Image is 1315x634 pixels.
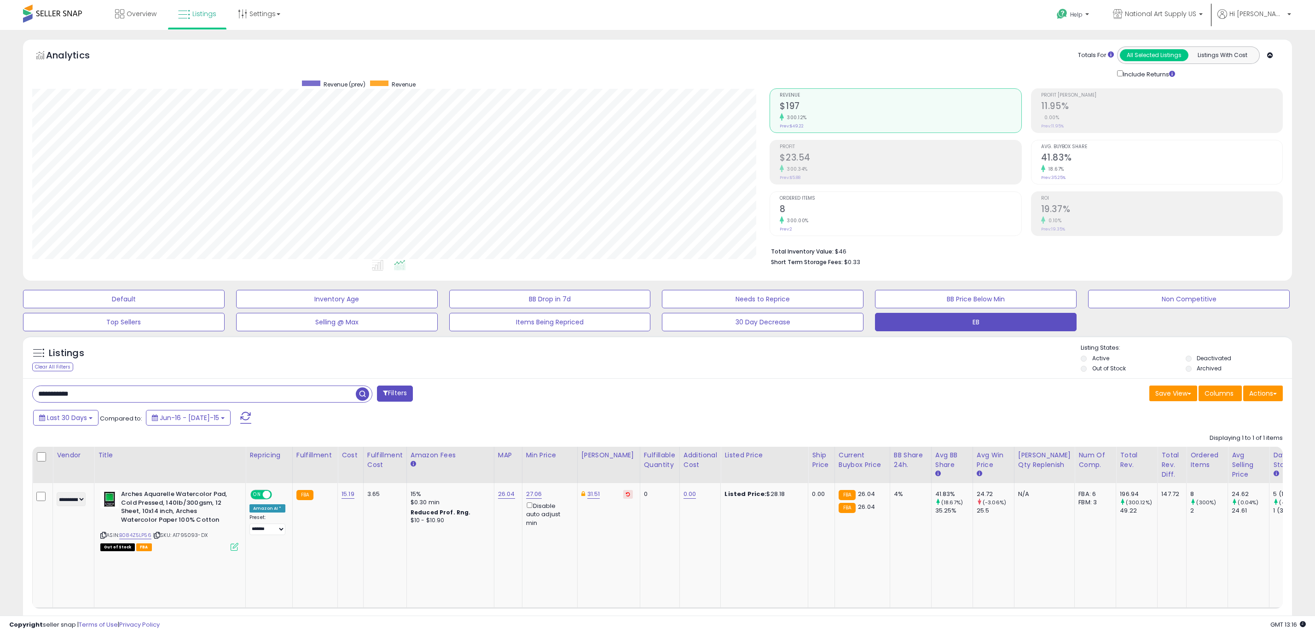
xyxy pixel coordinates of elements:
div: Cost [342,450,359,460]
div: Title [98,450,242,460]
span: Overview [127,9,156,18]
div: 4% [894,490,924,498]
div: Ordered Items [1190,450,1224,470]
a: 0.00 [684,490,696,499]
h2: 8 [780,204,1021,216]
div: Preset: [249,514,285,535]
small: 0.00% [1041,114,1060,121]
h2: $197 [780,101,1021,113]
label: Deactivated [1197,354,1231,362]
a: Help [1049,1,1098,30]
small: (300%) [1196,499,1216,506]
div: 24.61 [1232,507,1269,515]
label: Active [1092,354,1109,362]
small: (300.12%) [1126,499,1152,506]
div: Totals For [1078,51,1114,60]
button: Last 30 Days [33,410,98,426]
div: MAP [498,450,518,460]
div: FBA: 6 [1078,490,1109,498]
button: Filters [377,386,413,402]
div: 15% [411,490,487,498]
small: (400%) [1279,499,1299,506]
button: Top Sellers [23,313,225,331]
div: Num of Comp. [1078,450,1112,470]
small: FBA [839,503,856,513]
span: Ordered Items [780,196,1021,201]
span: 2025-08-15 13:16 GMT [1270,620,1306,629]
div: 147.72 [1161,490,1179,498]
div: 41.83% [935,490,973,498]
a: Privacy Policy [119,620,160,629]
div: 8 [1190,490,1228,498]
span: Revenue [392,81,416,88]
small: (-3.06%) [983,499,1006,506]
li: $46 [771,245,1276,256]
span: | SKU: A1795093-DX [153,531,208,539]
th: CSV column name: cust_attr_2_Vendor [53,447,94,483]
b: Reduced Prof. Rng. [411,508,471,516]
span: FBA [136,543,152,551]
small: Prev: 19.35% [1041,226,1065,232]
small: Prev: 35.25% [1041,175,1066,180]
div: [PERSON_NAME] Qty Replenish [1018,450,1071,470]
div: Amazon AI * [249,504,285,513]
b: Short Term Storage Fees: [771,258,843,266]
span: OFF [271,491,285,499]
a: 15.19 [342,490,354,499]
button: Items Being Repriced [449,313,651,331]
small: Amazon Fees. [411,460,416,468]
small: Prev: 11.95% [1041,123,1064,129]
span: Revenue (prev) [324,81,365,88]
div: 49.22 [1120,507,1157,515]
th: Please note that this number is a calculation based on your required days of coverage and your ve... [1014,447,1075,483]
img: 41yYJzIH5gL._SL40_.jpg [100,490,119,508]
div: 24.72 [977,490,1014,498]
div: Avg BB Share [935,450,969,470]
h2: $23.54 [780,152,1021,165]
small: (18.67%) [941,499,963,506]
a: Hi [PERSON_NAME] [1217,9,1291,30]
div: ASIN: [100,490,238,550]
strong: Copyright [9,620,43,629]
button: BB Drop in 7d [449,290,651,308]
button: BB Price Below Min [875,290,1077,308]
span: Jun-16 - [DATE]-15 [160,413,219,422]
button: Default [23,290,225,308]
div: 196.94 [1120,490,1157,498]
small: Prev: 2 [780,226,792,232]
label: Archived [1197,364,1222,372]
small: 300.34% [784,166,808,173]
div: 0 [644,490,672,498]
span: All listings that are currently out of stock and unavailable for purchase on Amazon [100,543,135,551]
span: ROI [1041,196,1282,201]
small: Days In Stock. [1273,470,1279,478]
div: $10 - $10.90 [411,517,487,524]
div: Avg Selling Price [1232,450,1265,479]
div: Displaying 1 to 1 of 1 items [1210,434,1283,443]
div: seller snap | | [9,621,160,629]
button: Jun-16 - [DATE]-15 [146,410,231,426]
div: Ship Price [812,450,830,470]
div: 0.00 [812,490,827,498]
span: Profit [PERSON_NAME] [1041,93,1282,98]
div: Additional Cost [684,450,717,470]
small: Prev: $5.88 [780,175,800,180]
small: FBA [839,490,856,500]
div: N/A [1018,490,1068,498]
button: Non Competitive [1088,290,1290,308]
span: Columns [1205,389,1234,398]
span: 26.04 [858,502,875,511]
p: Listing States: [1081,344,1292,352]
span: Listings [192,9,216,18]
div: 25.5 [977,507,1014,515]
div: Vendor [57,450,90,460]
a: 27.06 [526,490,542,499]
small: FBA [296,490,313,500]
div: Fulfillable Quantity [644,450,676,470]
div: Days In Stock [1273,450,1307,470]
button: Needs to Reprice [662,290,863,308]
div: 5 (16.67%) [1273,490,1310,498]
h5: Listings [49,347,84,360]
div: Total Rev. Diff. [1161,450,1182,479]
div: FBM: 3 [1078,498,1109,507]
